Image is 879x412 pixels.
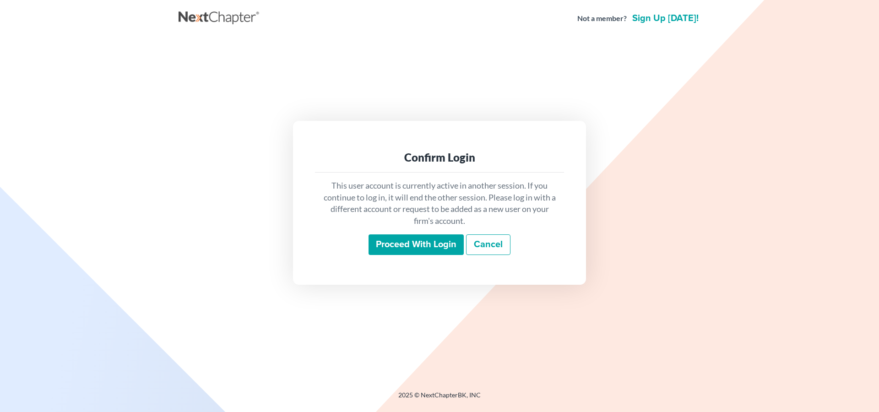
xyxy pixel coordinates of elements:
[322,150,557,165] div: Confirm Login
[322,180,557,227] p: This user account is currently active in another session. If you continue to log in, it will end ...
[179,390,700,407] div: 2025 © NextChapterBK, INC
[369,234,464,255] input: Proceed with login
[577,13,627,24] strong: Not a member?
[466,234,510,255] a: Cancel
[630,14,700,23] a: Sign up [DATE]!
